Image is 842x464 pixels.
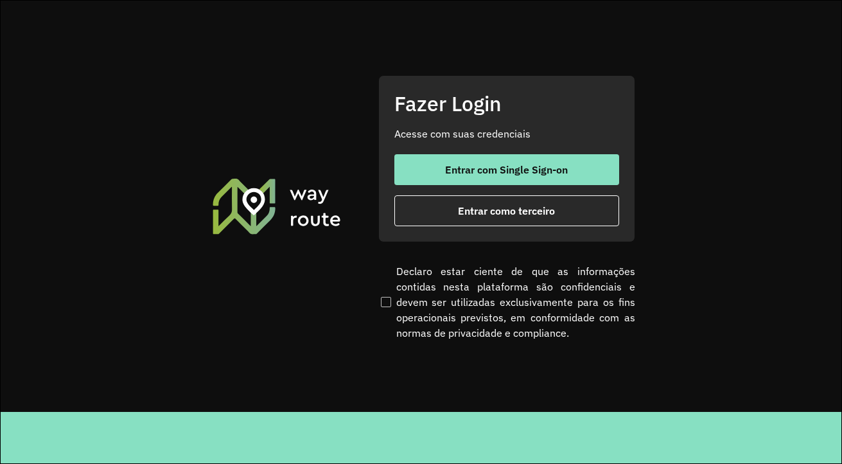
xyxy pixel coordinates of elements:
span: Entrar como terceiro [458,206,555,216]
button: button [394,195,619,226]
p: Acesse com suas credenciais [394,126,619,141]
label: Declaro estar ciente de que as informações contidas nesta plataforma são confidenciais e devem se... [378,263,635,341]
button: button [394,154,619,185]
h2: Fazer Login [394,91,619,116]
img: Roteirizador AmbevTech [211,177,343,236]
span: Entrar com Single Sign-on [445,165,568,175]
